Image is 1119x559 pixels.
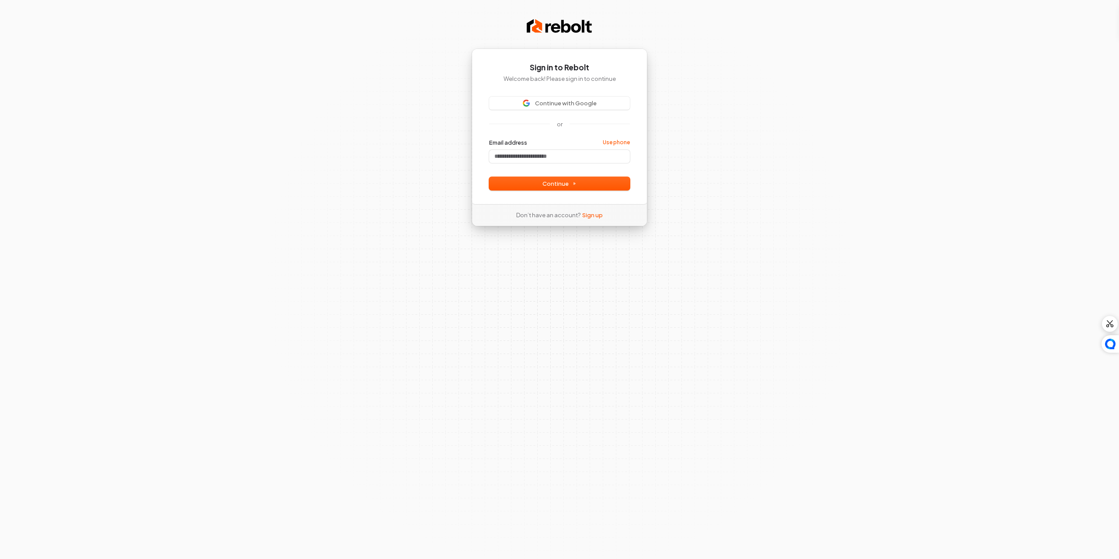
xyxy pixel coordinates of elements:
[557,120,563,128] p: or
[582,211,603,219] a: Sign up
[527,17,592,35] img: Rebolt Logo
[489,177,630,190] button: Continue
[489,97,630,110] button: Sign in with GoogleContinue with Google
[516,211,580,219] span: Don’t have an account?
[542,180,577,187] span: Continue
[523,100,530,107] img: Sign in with Google
[489,139,527,146] label: Email address
[603,139,630,146] a: Use phone
[535,99,597,107] span: Continue with Google
[489,75,630,83] p: Welcome back! Please sign in to continue
[489,62,630,73] h1: Sign in to Rebolt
